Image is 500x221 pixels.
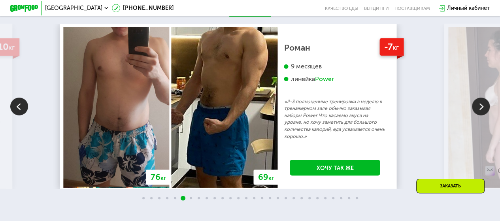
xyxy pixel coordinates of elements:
[8,43,15,51] span: кг
[472,98,490,115] img: Slide right
[447,4,490,12] div: Личный кабинет
[284,62,386,70] div: 9 месяцев
[45,6,102,11] span: [GEOGRAPHIC_DATA]
[364,6,389,11] a: Вендинги
[254,170,279,184] div: 69
[284,44,386,51] div: Роман
[112,4,174,12] a: [PHONE_NUMBER]
[284,75,386,83] div: линейка
[160,175,166,181] span: кг
[315,75,334,83] div: Power
[146,170,170,184] div: 76
[394,6,430,11] div: поставщикам
[392,43,399,51] span: кг
[268,175,274,181] span: кг
[290,160,380,176] a: Хочу так же
[325,6,358,11] a: Качество еды
[284,98,386,140] p: «2-3 полноценные тренировки в неделю в тренажерном зале обычно заказывал наборы Power Что касаемо...
[10,98,28,115] img: Slide left
[379,38,404,56] div: -7
[416,179,485,193] div: Заказать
